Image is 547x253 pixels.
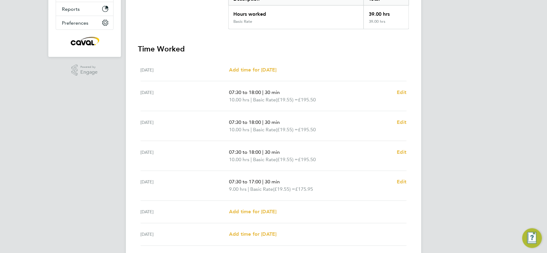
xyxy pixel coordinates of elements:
[62,6,80,12] span: Reports
[229,89,261,95] span: 07:30 to 18:00
[69,36,100,46] img: caval-logo-retina.png
[229,179,261,185] span: 07:30 to 17:00
[229,67,276,73] span: Add time for [DATE]
[397,119,407,126] a: Edit
[80,70,98,75] span: Engage
[141,119,229,133] div: [DATE]
[265,119,280,125] span: 30 min
[265,89,280,95] span: 30 min
[250,186,273,193] span: Basic Rate
[141,208,229,216] div: [DATE]
[298,157,316,162] span: £195.50
[262,89,263,95] span: |
[80,64,98,70] span: Powered by
[56,2,113,16] button: Reports
[364,6,408,19] div: 39.00 hrs
[229,119,261,125] span: 07:30 to 18:00
[229,97,249,103] span: 10.00 hrs
[229,209,276,215] span: Add time for [DATE]
[253,96,276,104] span: Basic Rate
[397,149,407,155] span: Edit
[397,149,407,156] a: Edit
[251,127,252,133] span: |
[71,64,98,76] a: Powered byEngage
[229,186,247,192] span: 9.00 hrs
[397,89,407,95] span: Edit
[265,149,280,155] span: 30 min
[229,149,261,155] span: 07:30 to 18:00
[251,97,252,103] span: |
[138,44,409,54] h3: Time Worked
[262,119,263,125] span: |
[265,179,280,185] span: 30 min
[141,89,229,104] div: [DATE]
[229,208,276,216] a: Add time for [DATE]
[397,178,407,186] a: Edit
[262,179,263,185] span: |
[253,126,276,133] span: Basic Rate
[229,66,276,74] a: Add time for [DATE]
[262,149,263,155] span: |
[56,16,113,30] button: Preferences
[141,178,229,193] div: [DATE]
[276,157,298,162] span: (£19.55) =
[364,19,408,29] div: 39.00 hrs
[397,119,407,125] span: Edit
[522,228,542,248] button: Engage Resource Center
[248,186,249,192] span: |
[298,97,316,103] span: £195.50
[229,127,249,133] span: 10.00 hrs
[251,157,252,162] span: |
[276,97,298,103] span: (£19.55) =
[397,89,407,96] a: Edit
[234,19,252,24] div: Basic Rate
[298,127,316,133] span: £195.50
[295,186,313,192] span: £175.95
[229,157,249,162] span: 10.00 hrs
[141,231,229,238] div: [DATE]
[397,179,407,185] span: Edit
[141,66,229,74] div: [DATE]
[141,149,229,163] div: [DATE]
[62,20,89,26] span: Preferences
[273,186,295,192] span: (£19.55) =
[229,231,276,237] span: Add time for [DATE]
[229,6,364,19] div: Hours worked
[276,127,298,133] span: (£19.55) =
[229,231,276,238] a: Add time for [DATE]
[253,156,276,163] span: Basic Rate
[56,36,114,46] a: Go to home page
